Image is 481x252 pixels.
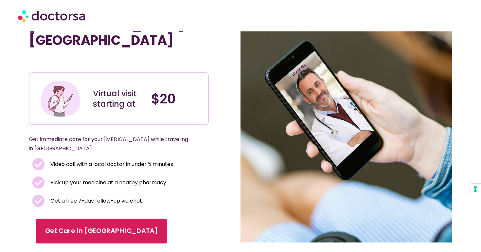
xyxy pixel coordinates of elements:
[29,135,193,153] p: Get immediate care for your [MEDICAL_DATA] while traveling in [GEOGRAPHIC_DATA]
[40,78,81,119] img: Illustration depicting a young woman in a casual outfit, engaged with her smartphone. She has a p...
[45,226,158,236] span: Get Care in [GEOGRAPHIC_DATA]
[49,196,142,206] span: Get a free 7-day follow-up via chat
[49,160,173,169] span: Video call with a local doctor in under 5 minutes
[151,91,203,107] h4: $20
[240,3,452,243] img: asthma-doctor-Dusseldorf.jpg
[470,184,481,195] button: Your consent preferences for tracking technologies
[49,178,166,187] span: Pick up your medicine at a nearby pharmacy
[93,88,145,109] div: Virtual visit starting at
[32,58,130,66] iframe: Customer reviews powered by Trustpilot
[36,219,167,243] a: Get Care in [GEOGRAPHIC_DATA]
[29,1,209,48] h1: Solutions for [DEMOGRAPHIC_DATA] in [GEOGRAPHIC_DATA]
